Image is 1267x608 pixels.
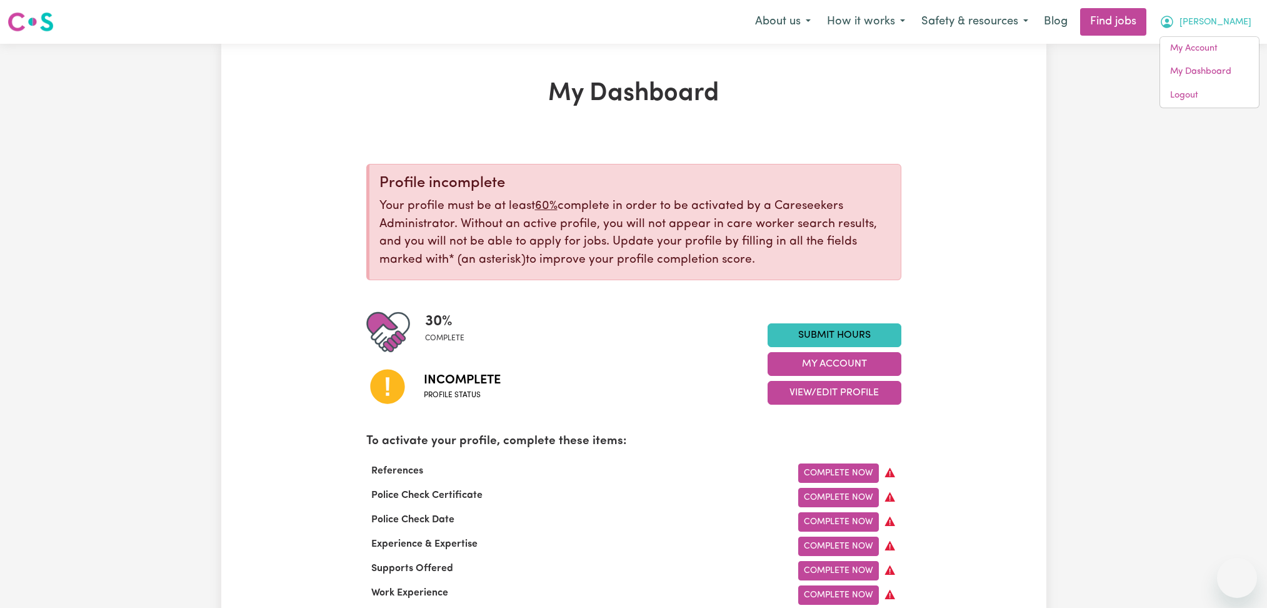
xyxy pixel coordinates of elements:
p: To activate your profile, complete these items: [366,433,901,451]
a: My Dashboard [1160,60,1259,84]
button: Safety & resources [913,9,1036,35]
a: Complete Now [798,464,879,483]
span: complete [425,333,464,344]
span: Police Check Certificate [366,490,488,500]
span: Profile status [424,390,501,401]
a: Submit Hours [768,323,901,347]
a: My Account [1160,37,1259,61]
a: Blog [1036,8,1075,36]
span: Supports Offered [366,564,458,574]
button: How it works [819,9,913,35]
a: Complete Now [798,537,879,556]
div: Profile incomplete [379,175,891,193]
h1: My Dashboard [366,79,901,109]
div: Profile completeness: 30% [425,310,474,354]
span: Incomplete [424,371,501,390]
a: Careseekers logo [8,8,54,36]
a: Complete Now [798,585,879,605]
iframe: Button to launch messaging window [1217,558,1257,598]
a: Logout [1160,84,1259,108]
span: Police Check Date [366,515,459,525]
span: Work Experience [366,588,453,598]
div: My Account [1159,36,1259,108]
span: 30 % [425,310,464,333]
img: Careseekers logo [8,11,54,33]
button: My Account [1151,9,1259,35]
p: Your profile must be at least complete in order to be activated by a Careseekers Administrator. W... [379,198,891,270]
button: My Account [768,352,901,376]
a: Find jobs [1080,8,1146,36]
a: Complete Now [798,512,879,532]
button: View/Edit Profile [768,381,901,405]
a: Complete Now [798,561,879,580]
button: About us [747,9,819,35]
a: Complete Now [798,488,879,507]
span: [PERSON_NAME] [1179,16,1251,29]
span: References [366,466,428,476]
span: an asterisk [449,254,526,266]
u: 60% [535,200,558,212]
span: Experience & Expertise [366,539,483,549]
